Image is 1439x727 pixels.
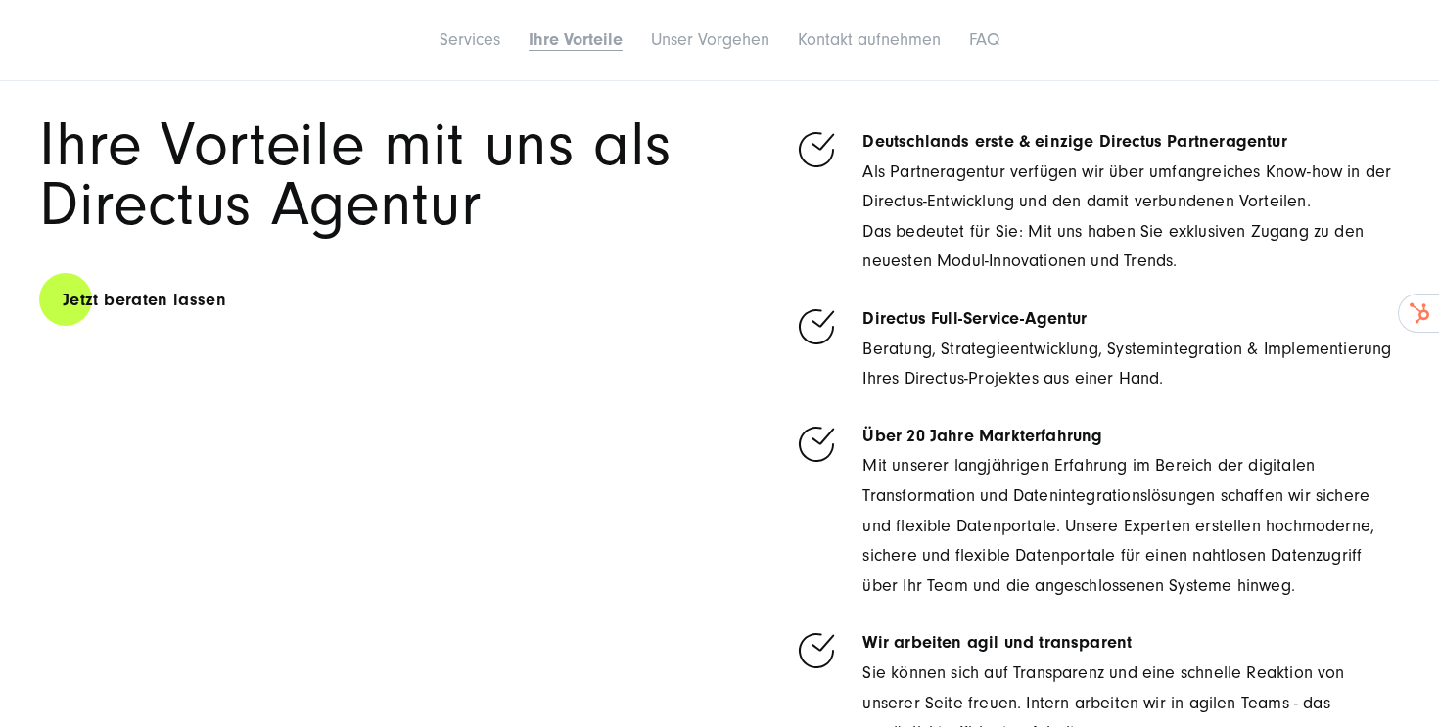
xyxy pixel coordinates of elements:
[862,308,1087,329] strong: Directus Full-Service-Agentur
[794,127,1400,277] li: Als Partneragentur verfügen wir über umfangreiches Know-how in der Directus-Entwicklung und den d...
[39,272,250,328] a: Jetzt beraten lassen
[39,110,672,240] span: Ihre Vorteile mit uns als Directus Agentur
[862,426,1102,446] strong: Über 20 Jahre Markterfahrung
[862,632,1132,653] strong: Wir arbeiten agil und transparent
[651,29,769,50] a: Unser Vorgehen
[969,29,999,50] a: FAQ
[440,29,500,50] a: Services
[798,29,941,50] a: Kontakt aufnehmen
[862,131,1286,152] strong: Deutschlands erste & einzige Directus Partneragentur
[529,29,623,50] a: Ihre Vorteile
[794,422,1400,602] li: Mit unserer langjährigen Erfahrung im Bereich der digitalen Transformation und Datenintegrationsl...
[794,304,1400,394] li: Beratung, Strategieentwicklung, Systemintegration & Implementierung Ihres Directus-Projektes aus ...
